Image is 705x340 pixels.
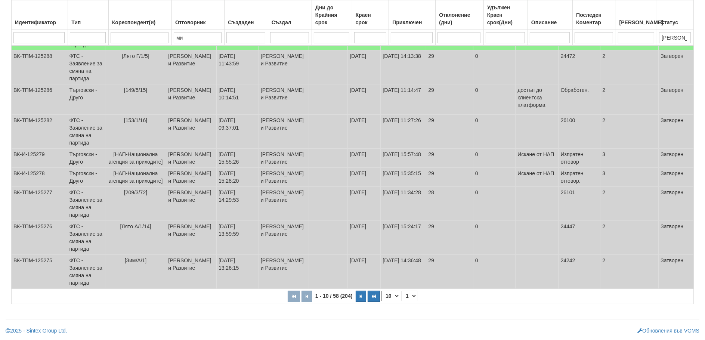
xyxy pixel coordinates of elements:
[600,84,659,115] td: 2
[124,189,147,195] span: [209/3/72]
[528,0,572,30] th: Описание: No sort applied, activate to apply an ascending sort
[657,0,693,30] th: Статус: No sort applied, activate to apply an ascending sort
[13,17,66,28] div: Идентификатор
[259,149,309,168] td: [PERSON_NAME] и Развитие
[486,2,526,28] div: Удължен Краен срок(Дни)
[659,221,694,255] td: Затворен
[12,168,67,187] td: ВК-И-125278
[426,168,473,187] td: 29
[473,84,516,115] td: 0
[259,221,309,255] td: [PERSON_NAME] и Развитие
[600,187,659,221] td: 2
[473,50,516,84] td: 0
[314,2,350,28] div: Дни до Крайния срок
[348,115,381,149] td: [DATE]
[659,115,694,149] td: Затворен
[561,170,584,184] span: Изпратен отговор.
[381,221,426,255] td: [DATE] 15:24:17
[166,221,217,255] td: [PERSON_NAME] и Развитие
[659,255,694,289] td: Затворен
[600,149,659,168] td: 3
[473,115,516,149] td: 0
[124,87,147,93] span: [149/5/15]
[391,17,433,28] div: Приключен
[348,255,381,289] td: [DATE]
[600,50,659,84] td: 2
[517,151,556,158] p: Искане от НАП
[356,291,366,302] button: Следваща страница
[381,50,426,84] td: [DATE] 14:13:38
[616,0,657,30] th: Брой Файлове: No sort applied, activate to apply an ascending sort
[426,149,473,168] td: 29
[67,187,105,221] td: ФТС - Заявление за смяна на партида
[259,50,309,84] td: [PERSON_NAME] и Развитие
[530,17,571,28] div: Описание
[313,293,355,299] span: 1 - 10 / 58 (204)
[12,115,67,149] td: ВК-ТПМ-125282
[225,0,268,30] th: Създаден: No sort applied, activate to apply an ascending sort
[573,0,616,30] th: Последен Коментар: No sort applied, activate to apply an ascending sort
[659,84,694,115] td: Затворен
[122,53,149,59] span: [Лято Г/1/5]
[216,168,259,187] td: [DATE] 15:28:20
[402,291,417,301] select: Страница номер
[389,0,436,30] th: Приключен: No sort applied, activate to apply an ascending sort
[381,291,400,301] select: Брой редове на страница
[259,84,309,115] td: [PERSON_NAME] и Развитие
[216,187,259,221] td: [DATE] 14:29:53
[473,149,516,168] td: 0
[561,87,589,93] span: Обработен.
[111,17,170,28] div: Кореспондент(и)
[381,115,426,149] td: [DATE] 11:27:26
[600,255,659,289] td: 2
[348,149,381,168] td: [DATE]
[600,115,659,149] td: 2
[426,115,473,149] td: 29
[637,328,699,334] a: Обновления във VGMS
[6,328,67,334] a: 2025 - Sintex Group Ltd.
[259,187,309,221] td: [PERSON_NAME] и Развитие
[483,0,528,30] th: Удължен Краен срок(Дни): No sort applied, activate to apply an ascending sort
[302,291,312,302] button: Предишна страница
[426,50,473,84] td: 29
[11,0,68,30] th: Идентификатор: No sort applied, activate to apply an ascending sort
[125,257,147,263] span: [Зим/А/1]
[12,255,67,289] td: ВК-ТПМ-125275
[67,50,105,84] td: ФТС - Заявление за смяна на партида
[561,223,575,229] span: 24447
[561,189,575,195] span: 26101
[216,84,259,115] td: [DATE] 10:14:51
[561,257,575,263] span: 24242
[216,221,259,255] td: [DATE] 13:59:59
[348,168,381,187] td: [DATE]
[354,10,387,28] div: Краен срок
[166,84,217,115] td: [PERSON_NAME] и Развитие
[426,187,473,221] td: 28
[618,17,655,28] div: [PERSON_NAME]
[259,255,309,289] td: [PERSON_NAME] и Развитие
[270,17,310,28] div: Създал
[426,221,473,255] td: 29
[124,117,147,123] span: [153/1/16]
[166,168,217,187] td: [PERSON_NAME] и Развитие
[259,168,309,187] td: [PERSON_NAME] и Развитие
[381,149,426,168] td: [DATE] 15:57:48
[381,255,426,289] td: [DATE] 14:36:48
[67,149,105,168] td: Търговски - Друго
[575,10,613,28] div: Последен Коментар
[436,0,484,30] th: Отклонение (дни): No sort applied, activate to apply an ascending sort
[473,168,516,187] td: 0
[120,223,151,229] span: [Лято А/1/14]
[600,168,659,187] td: 3
[268,0,312,30] th: Създал: No sort applied, activate to apply an ascending sort
[259,115,309,149] td: [PERSON_NAME] и Развитие
[348,187,381,221] td: [DATE]
[12,221,67,255] td: ВК-ТПМ-125276
[12,84,67,115] td: ВК-ТПМ-125286
[473,187,516,221] td: 0
[108,0,171,30] th: Кореспондент(и): No sort applied, activate to apply an ascending sort
[473,221,516,255] td: 0
[659,187,694,221] td: Затворен
[12,187,67,221] td: ВК-ТПМ-125277
[437,10,482,28] div: Отклонение (дни)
